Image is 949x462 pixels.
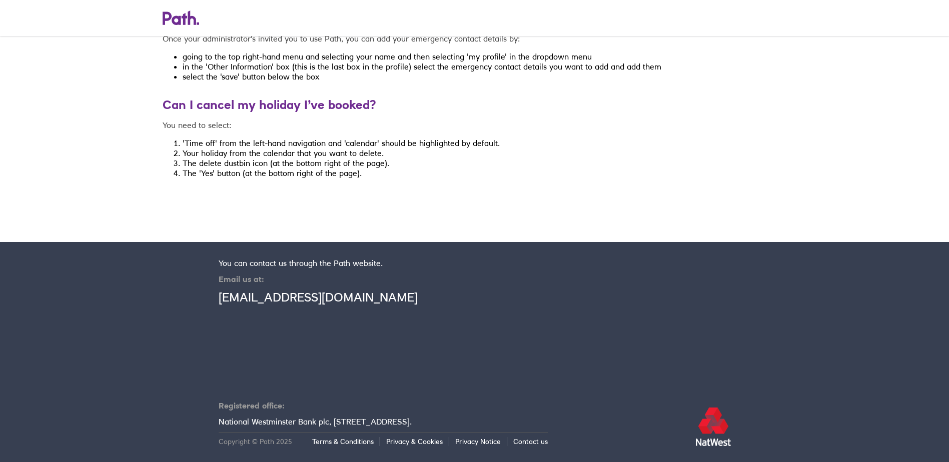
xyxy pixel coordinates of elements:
[219,416,548,426] p: National Westminster Bank plc, [STREET_ADDRESS].
[219,258,548,268] p: You can contact us through the Path website.
[219,290,418,304] a: [EMAIL_ADDRESS][DOMAIN_NAME]
[183,138,787,148] li: 'Time off' from the left-hand navigation and 'calendar' should be highlighted by default.
[513,437,548,446] a: Contact us
[183,148,787,158] li: Your holiday from the calendar that you want to delete.
[183,71,787,81] li: select the 'save' button below the box
[183,168,787,178] li: The 'Yes' button (at the bottom right of the page).
[183,61,787,71] li: in the 'Other Information' box (this is the last box in the profile) select the emergency contact...
[183,51,787,61] li: going to the top right-hand menu and selecting your name and then selecting 'my profile' in the d...
[386,437,449,446] a: Privacy & Cookies
[163,97,376,112] strong: Can I cancel my holiday I’ve booked?
[312,437,380,446] a: Terms & Conditions
[163,33,787,43] p: Once your administrator's invited you to use Path, you can add your emergency contact details by:
[183,158,787,168] li: The delete dustbin icon (at the bottom right of the page).
[219,274,548,284] h4: Email us at:
[219,437,292,446] p: Copyright © Path 2025
[163,120,787,130] p: You need to select:
[219,400,548,410] h4: Registered office:
[455,437,507,446] a: Privacy Notice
